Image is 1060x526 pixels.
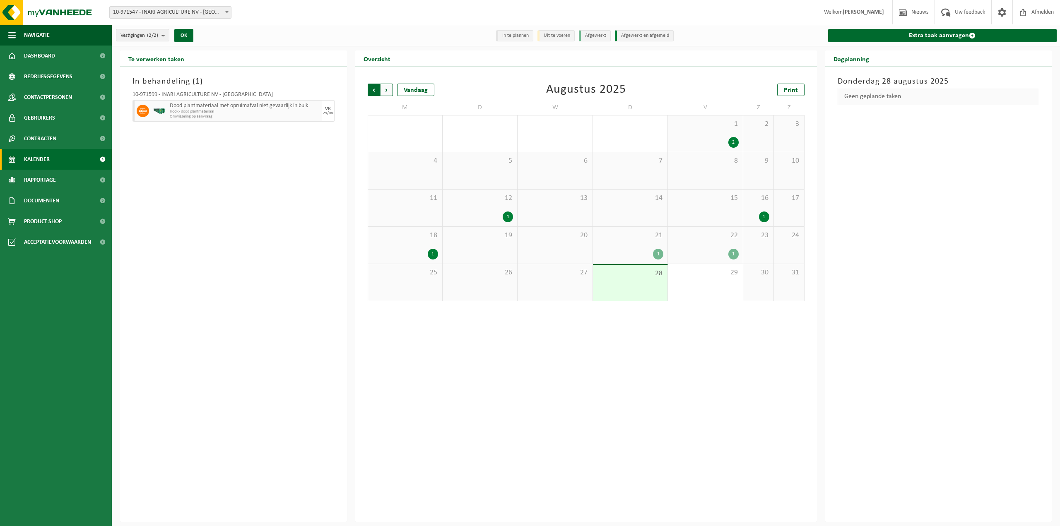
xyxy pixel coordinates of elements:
[381,84,393,96] span: Volgende
[774,100,805,115] td: Z
[546,84,626,96] div: Augustus 2025
[778,120,800,129] span: 3
[747,120,769,129] span: 2
[109,6,231,19] span: 10-971547 - INARI AGRICULTURE NV - DEINZE
[428,249,438,259] div: 1
[153,108,166,114] img: HK-RS-14-GN-00
[447,156,513,166] span: 5
[672,231,738,240] span: 22
[828,29,1057,42] a: Extra taak aanvragen
[838,75,1040,88] h3: Donderdag 28 augustus 2025
[120,29,158,42] span: Vestigingen
[728,249,739,259] div: 1
[747,231,769,240] span: 23
[24,170,56,190] span: Rapportage
[447,268,513,277] span: 26
[24,211,62,232] span: Product Shop
[593,100,668,115] td: D
[116,29,169,41] button: Vestigingen(2/2)
[743,100,774,115] td: Z
[24,87,72,108] span: Contactpersonen
[368,84,380,96] span: Vorige
[784,87,798,94] span: Print
[132,92,335,100] div: 10-971599 - INARI AGRICULTURE NV - [GEOGRAPHIC_DATA]
[372,156,438,166] span: 4
[323,111,333,115] div: 29/08
[355,50,399,67] h2: Overzicht
[672,268,738,277] span: 29
[372,194,438,203] span: 11
[120,50,193,67] h2: Te verwerken taken
[110,7,231,18] span: 10-971547 - INARI AGRICULTURE NV - DEINZE
[747,194,769,203] span: 16
[825,50,877,67] h2: Dagplanning
[778,268,800,277] span: 31
[522,268,588,277] span: 27
[597,231,663,240] span: 21
[778,194,800,203] span: 17
[443,100,518,115] td: D
[653,249,663,259] div: 1
[518,100,593,115] td: W
[615,30,674,41] li: Afgewerkt en afgemeld
[843,9,884,15] strong: [PERSON_NAME]
[597,269,663,278] span: 28
[170,103,320,109] span: Dood plantmateriaal met opruimafval niet gevaarlijk in bulk
[147,33,158,38] count: (2/2)
[496,30,533,41] li: In te plannen
[372,268,438,277] span: 25
[372,231,438,240] span: 18
[24,25,50,46] span: Navigatie
[397,84,434,96] div: Vandaag
[668,100,743,115] td: V
[747,156,769,166] span: 9
[672,194,738,203] span: 15
[174,29,193,42] button: OK
[325,106,331,111] div: VR
[728,137,739,148] div: 2
[597,194,663,203] span: 14
[597,156,663,166] span: 7
[195,77,200,86] span: 1
[132,75,335,88] h3: In behandeling ( )
[579,30,611,41] li: Afgewerkt
[838,88,1040,105] div: Geen geplande taken
[170,109,320,114] span: Hookx dood plantmateriaal
[24,108,55,128] span: Gebruikers
[24,149,50,170] span: Kalender
[778,156,800,166] span: 10
[24,66,72,87] span: Bedrijfsgegevens
[24,232,91,252] span: Acceptatievoorwaarden
[447,231,513,240] span: 19
[537,30,575,41] li: Uit te voeren
[503,211,513,222] div: 1
[24,128,56,149] span: Contracten
[522,231,588,240] span: 20
[522,194,588,203] span: 13
[759,211,769,222] div: 1
[24,46,55,66] span: Dashboard
[368,100,443,115] td: M
[672,120,738,129] span: 1
[170,114,320,119] span: Omwisseling op aanvraag
[522,156,588,166] span: 6
[777,84,805,96] a: Print
[747,268,769,277] span: 30
[672,156,738,166] span: 8
[24,190,59,211] span: Documenten
[447,194,513,203] span: 12
[778,231,800,240] span: 24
